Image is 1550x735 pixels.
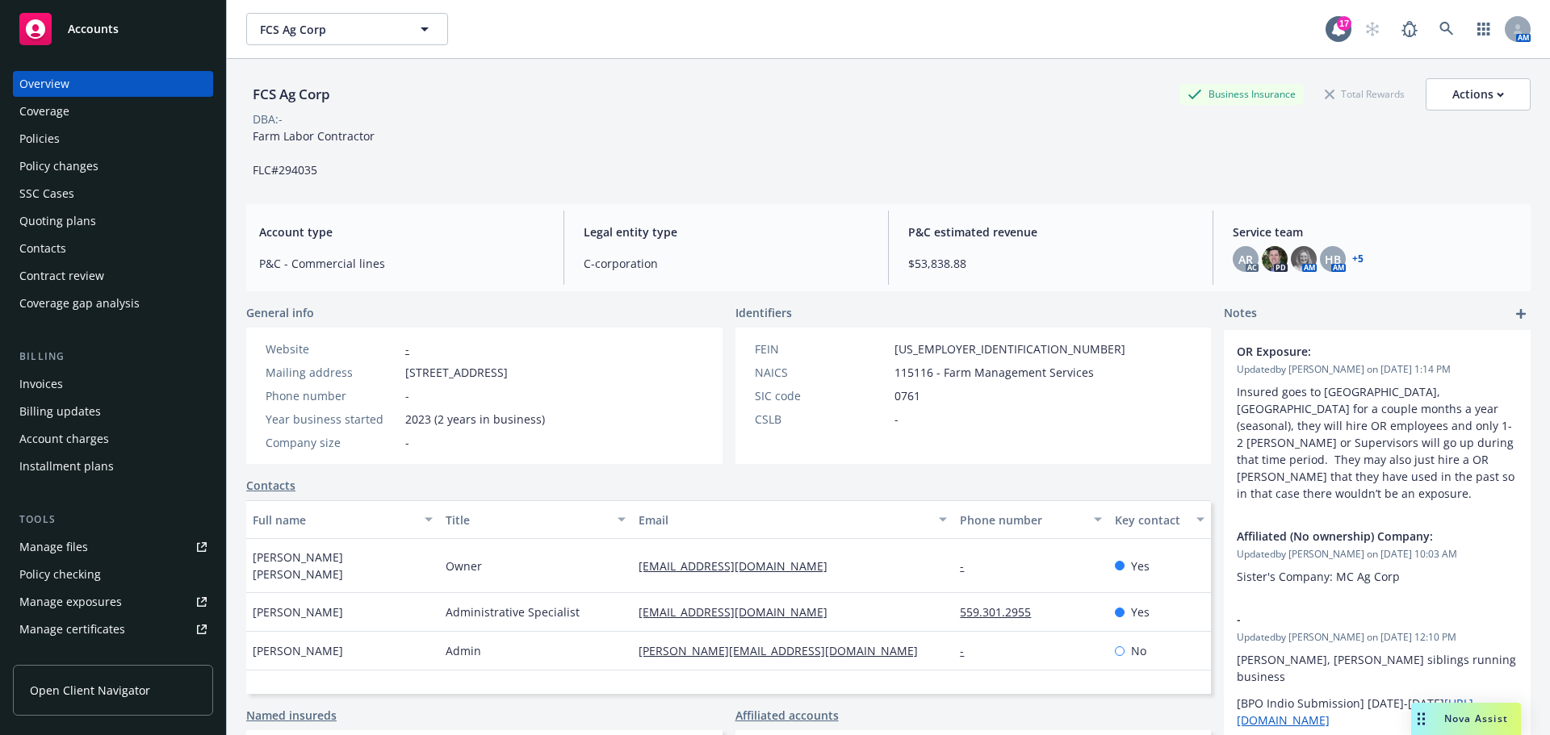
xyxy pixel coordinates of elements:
a: Manage files [13,534,213,560]
div: Manage certificates [19,616,125,642]
div: Coverage gap analysis [19,290,140,316]
button: Title [439,500,632,539]
div: Contract review [19,263,104,289]
img: photo [1262,246,1288,272]
span: [PERSON_NAME] [253,603,343,620]
a: Manage exposures [13,589,213,615]
span: Owner [446,558,482,574]
span: C-corporation [584,255,869,272]
span: HB [1325,251,1341,268]
a: Accounts [13,6,213,52]
div: SIC code [755,387,888,404]
a: Named insureds [246,707,337,724]
span: P&C - Commercial lines [259,255,544,272]
div: Mailing address [266,364,399,381]
button: Key contact [1108,500,1211,539]
span: Updated by [PERSON_NAME] on [DATE] 1:14 PM [1237,362,1518,377]
button: Nova Assist [1411,703,1521,735]
span: No [1131,642,1146,659]
span: Farm Labor Contractor FLC#294035 [253,128,375,177]
img: photo [1291,246,1317,272]
div: Manage claims [19,644,101,670]
a: Affiliated accounts [735,707,839,724]
div: Year business started [266,411,399,428]
div: FCS Ag Corp [246,84,337,105]
a: Account charges [13,426,213,452]
div: Key contact [1115,512,1187,528]
span: P&C estimated revenue [908,223,1193,240]
span: Updated by [PERSON_NAME] on [DATE] 10:03 AM [1237,547,1518,562]
a: Overview [13,71,213,97]
a: Coverage gap analysis [13,290,213,316]
span: Service team [1233,223,1518,240]
span: Legal entity type [584,223,869,240]
span: Updated by [PERSON_NAME] on [DATE] 12:10 PM [1237,630,1518,645]
a: Manage claims [13,644,213,670]
div: 17 [1337,16,1351,31]
div: Manage files [19,534,88,560]
a: Coverage [13,98,213,124]
span: - [405,387,409,404]
div: Installment plans [19,453,114,479]
div: Policies [19,126,60,152]
div: Invoices [19,371,63,397]
span: - [894,411,899,428]
button: Full name [246,500,439,539]
a: Invoices [13,371,213,397]
span: Administrative Specialist [446,603,580,620]
div: Coverage [19,98,69,124]
a: Start snowing [1356,13,1389,45]
span: 115116 - Farm Management Services [894,364,1094,381]
div: Title [446,512,608,528]
span: [US_EMPLOYER_IDENTIFICATION_NUMBER] [894,340,1125,357]
a: Manage certificates [13,616,213,642]
span: Accounts [68,23,119,35]
a: - [405,341,409,357]
span: Account type [259,223,544,240]
span: [STREET_ADDRESS] [405,364,508,381]
a: Policy checking [13,562,213,587]
span: AR [1238,251,1253,268]
div: Business Insurance [1179,84,1304,104]
span: General info [246,304,314,321]
a: 559.301.2955 [960,604,1044,620]
div: FEIN [755,340,888,357]
span: 0761 [894,387,920,404]
div: Contacts [19,236,66,261]
span: Admin [446,642,481,659]
span: FCS Ag Corp [260,21,400,38]
span: Affiliated (No ownership) Company: [1237,528,1476,545]
button: Actions [1426,78,1531,111]
div: Website [266,340,399,357]
div: Drag to move [1411,703,1431,735]
div: Policy changes [19,153,98,179]
button: Email [632,500,953,539]
a: Switch app [1468,13,1500,45]
div: Total Rewards [1317,84,1413,104]
span: Identifiers [735,304,792,321]
div: Email [639,512,929,528]
div: NAICS [755,364,888,381]
span: - [405,434,409,451]
span: 2023 (2 years in business) [405,411,545,428]
span: [PERSON_NAME] [253,642,343,659]
a: add [1511,304,1531,324]
div: Billing updates [19,399,101,424]
button: FCS Ag Corp [246,13,448,45]
a: Contacts [13,236,213,261]
span: Insured goes to [GEOGRAPHIC_DATA], [GEOGRAPHIC_DATA] for a couple months a year (seasonal), they ... [1237,384,1518,501]
a: Installment plans [13,453,213,479]
div: Affiliated (No ownership) Company:Updatedby [PERSON_NAME] on [DATE] 10:03 AMSister's Company: MC ... [1224,515,1531,598]
a: Policies [13,126,213,152]
div: OR Exposure:Updatedby [PERSON_NAME] on [DATE] 1:14 PMInsured goes to [GEOGRAPHIC_DATA], [GEOGRAPH... [1224,330,1531,515]
span: Nova Assist [1444,712,1508,725]
a: - [960,558,977,574]
a: Report a Bug [1393,13,1426,45]
div: Quoting plans [19,208,96,234]
a: Billing updates [13,399,213,424]
div: Company size [266,434,399,451]
a: Contacts [246,477,295,494]
div: Phone number [960,512,1083,528]
a: +5 [1352,254,1364,264]
div: Phone number [266,387,399,404]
